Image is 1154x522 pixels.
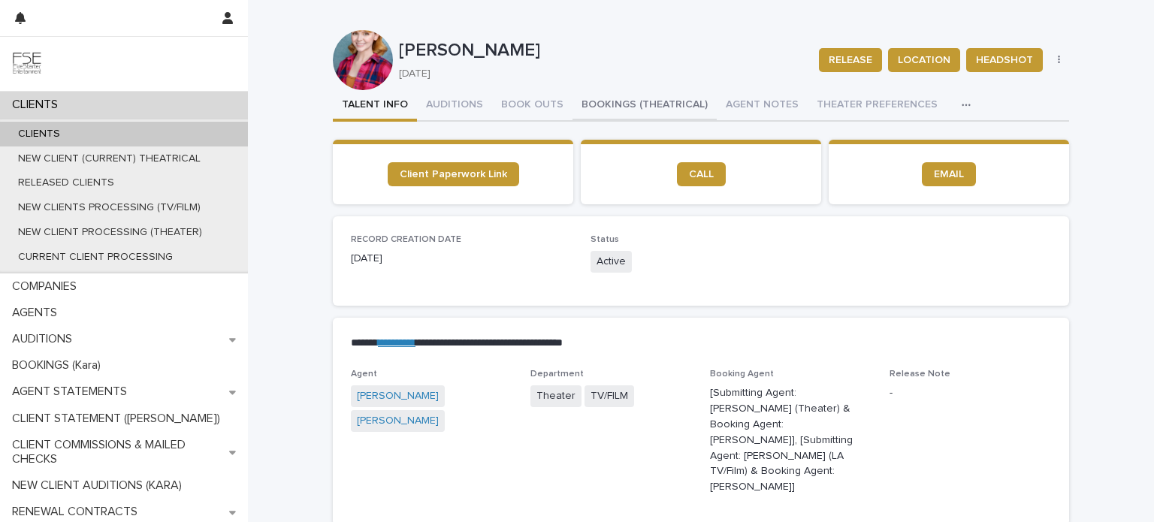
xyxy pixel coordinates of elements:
a: CALL [677,162,726,186]
span: Release Note [890,370,950,379]
span: TV/FILM [585,385,634,407]
span: Status [591,235,619,244]
span: LOCATION [898,53,950,68]
span: Client Paperwork Link [400,169,507,180]
span: Active [591,251,632,273]
span: Department [530,370,584,379]
button: THEATER PREFERENCES [808,90,947,122]
p: CLIENT STATEMENT ([PERSON_NAME]) [6,412,232,426]
p: [DATE] [351,251,572,267]
p: COMPANIES [6,279,89,294]
img: 9JgRvJ3ETPGCJDhvPVA5 [12,49,42,79]
span: Booking Agent [710,370,774,379]
button: BOOK OUTS [492,90,572,122]
p: [PERSON_NAME] [399,40,807,62]
button: RELEASE [819,48,882,72]
a: [PERSON_NAME] [357,413,439,429]
p: RENEWAL CONTRACTS [6,505,150,519]
p: BOOKINGS (Kara) [6,358,113,373]
span: EMAIL [934,169,964,180]
button: AUDITIONS [417,90,492,122]
span: Agent [351,370,377,379]
span: CALL [689,169,714,180]
span: RECORD CREATION DATE [351,235,461,244]
p: AUDITIONS [6,332,84,346]
p: CLIENTS [6,98,70,112]
p: AGENT STATEMENTS [6,385,139,399]
span: Theater [530,385,582,407]
a: EMAIL [922,162,976,186]
p: NEW CLIENT AUDITIONS (KARA) [6,478,194,493]
p: AGENTS [6,306,69,320]
button: BOOKINGS (THEATRICAL) [572,90,717,122]
p: NEW CLIENT PROCESSING (THEATER) [6,226,214,239]
p: [Submitting Agent: [PERSON_NAME] (Theater) & Booking Agent: [PERSON_NAME]], [Submitting Agent: [P... [710,385,872,495]
p: NEW CLIENTS PROCESSING (TV/FILM) [6,201,213,214]
p: - [890,385,1051,401]
button: LOCATION [888,48,960,72]
span: RELEASE [829,53,872,68]
span: HEADSHOT [976,53,1033,68]
a: [PERSON_NAME] [357,388,439,404]
button: TALENT INFO [333,90,417,122]
p: [DATE] [399,68,801,80]
button: AGENT NOTES [717,90,808,122]
p: RELEASED CLIENTS [6,177,126,189]
p: NEW CLIENT (CURRENT) THEATRICAL [6,152,213,165]
a: Client Paperwork Link [388,162,519,186]
p: CLIENT COMMISSIONS & MAILED CHECKS [6,438,229,466]
button: HEADSHOT [966,48,1043,72]
p: CURRENT CLIENT PROCESSING [6,251,185,264]
p: CLIENTS [6,128,72,140]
